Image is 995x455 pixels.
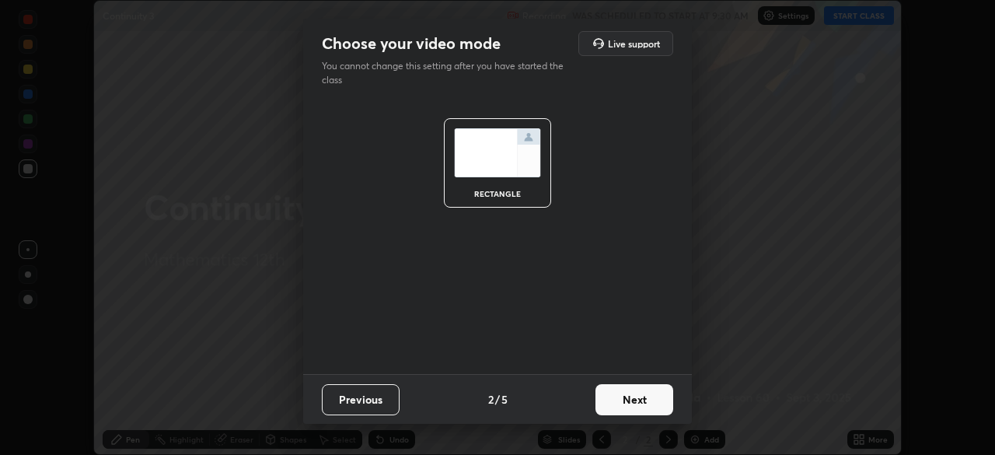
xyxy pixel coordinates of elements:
[322,59,574,87] p: You cannot change this setting after you have started the class
[608,39,660,48] h5: Live support
[595,384,673,415] button: Next
[466,190,529,198] div: rectangle
[495,391,500,408] h4: /
[488,391,494,408] h4: 2
[322,33,501,54] h2: Choose your video mode
[322,384,400,415] button: Previous
[454,128,541,177] img: normalScreenIcon.ae25ed63.svg
[501,391,508,408] h4: 5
